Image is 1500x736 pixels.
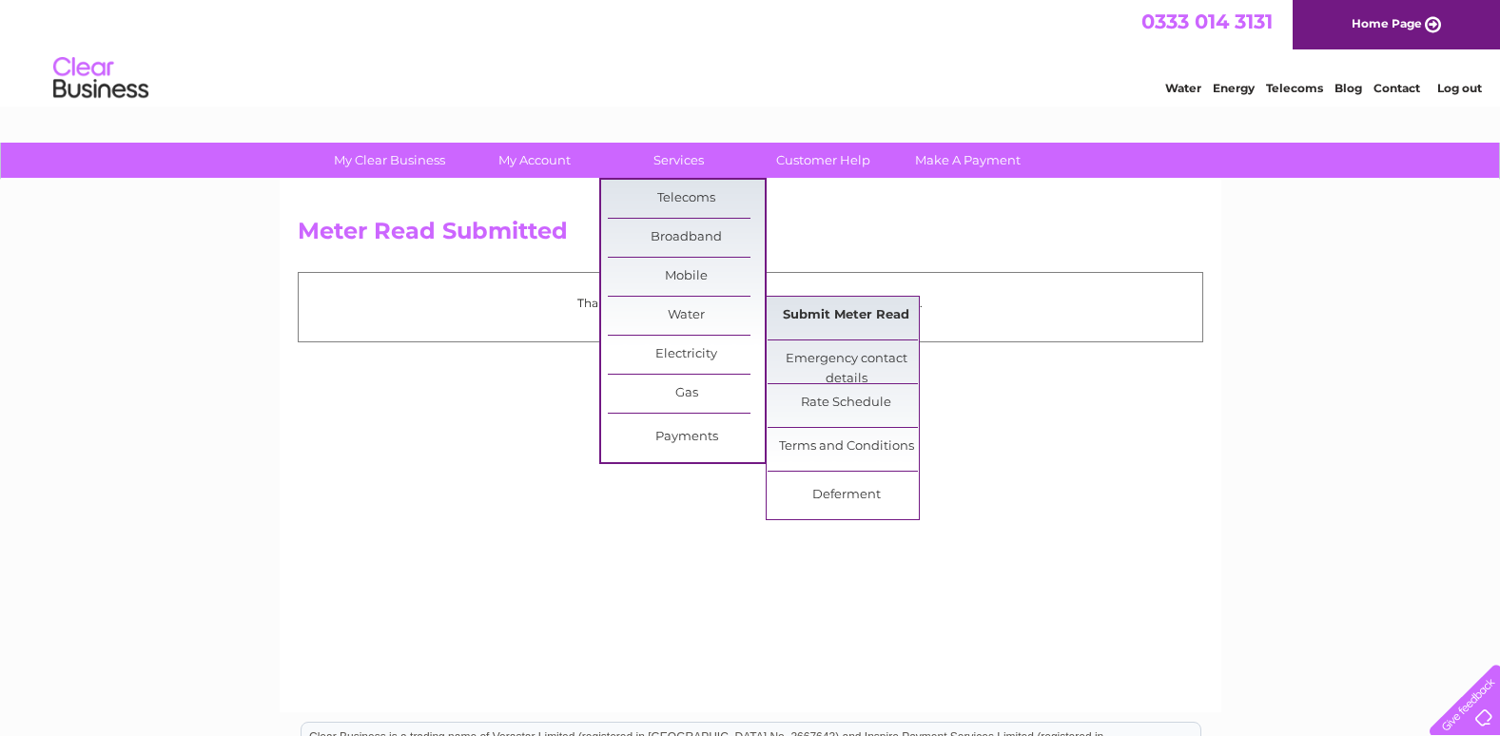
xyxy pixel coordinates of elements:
[608,258,765,296] a: Mobile
[608,180,765,218] a: Telecoms
[768,428,925,466] a: Terms and Conditions
[1334,81,1362,95] a: Blog
[768,476,925,514] a: Deferment
[1266,81,1323,95] a: Telecoms
[768,297,925,335] a: Submit Meter Read
[298,218,1203,254] h2: Meter Read Submitted
[52,49,149,107] img: logo.png
[308,294,1193,312] p: Thank you for your time, your meter read has been received.
[1213,81,1255,95] a: Energy
[600,143,757,178] a: Services
[889,143,1046,178] a: Make A Payment
[608,418,765,456] a: Payments
[768,384,925,422] a: Rate Schedule
[302,10,1200,92] div: Clear Business is a trading name of Verastar Limited (registered in [GEOGRAPHIC_DATA] No. 3667643...
[456,143,613,178] a: My Account
[1165,81,1201,95] a: Water
[311,143,468,178] a: My Clear Business
[1373,81,1420,95] a: Contact
[608,375,765,413] a: Gas
[1437,81,1482,95] a: Log out
[608,297,765,335] a: Water
[768,340,925,378] a: Emergency contact details
[608,219,765,257] a: Broadband
[1141,10,1273,33] a: 0333 014 3131
[745,143,902,178] a: Customer Help
[608,336,765,374] a: Electricity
